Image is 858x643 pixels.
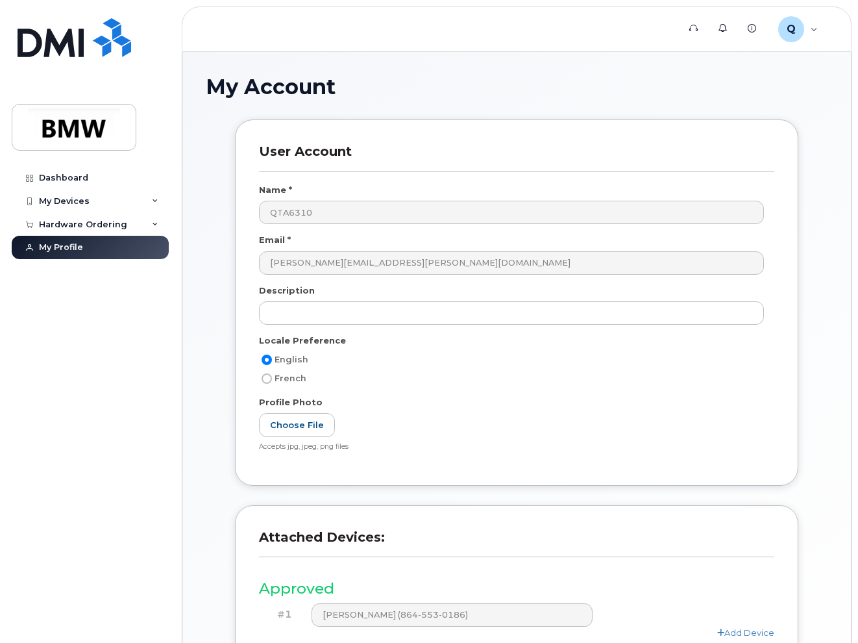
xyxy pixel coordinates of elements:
label: Description [259,284,315,297]
h4: #1 [269,609,292,620]
input: English [262,355,272,365]
div: Accepts jpg, jpeg, png files [259,442,764,452]
input: French [262,373,272,384]
label: Name * [259,184,292,196]
span: English [275,355,308,364]
label: Choose File [259,413,335,437]
h1: My Account [206,75,827,98]
span: French [275,373,306,383]
h3: Attached Devices: [259,529,774,557]
label: Profile Photo [259,396,323,409]
label: Locale Preference [259,334,346,347]
h3: Approved [259,581,774,597]
a: Add Device [717,627,774,638]
h3: User Account [259,144,774,171]
label: Email * [259,234,291,246]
